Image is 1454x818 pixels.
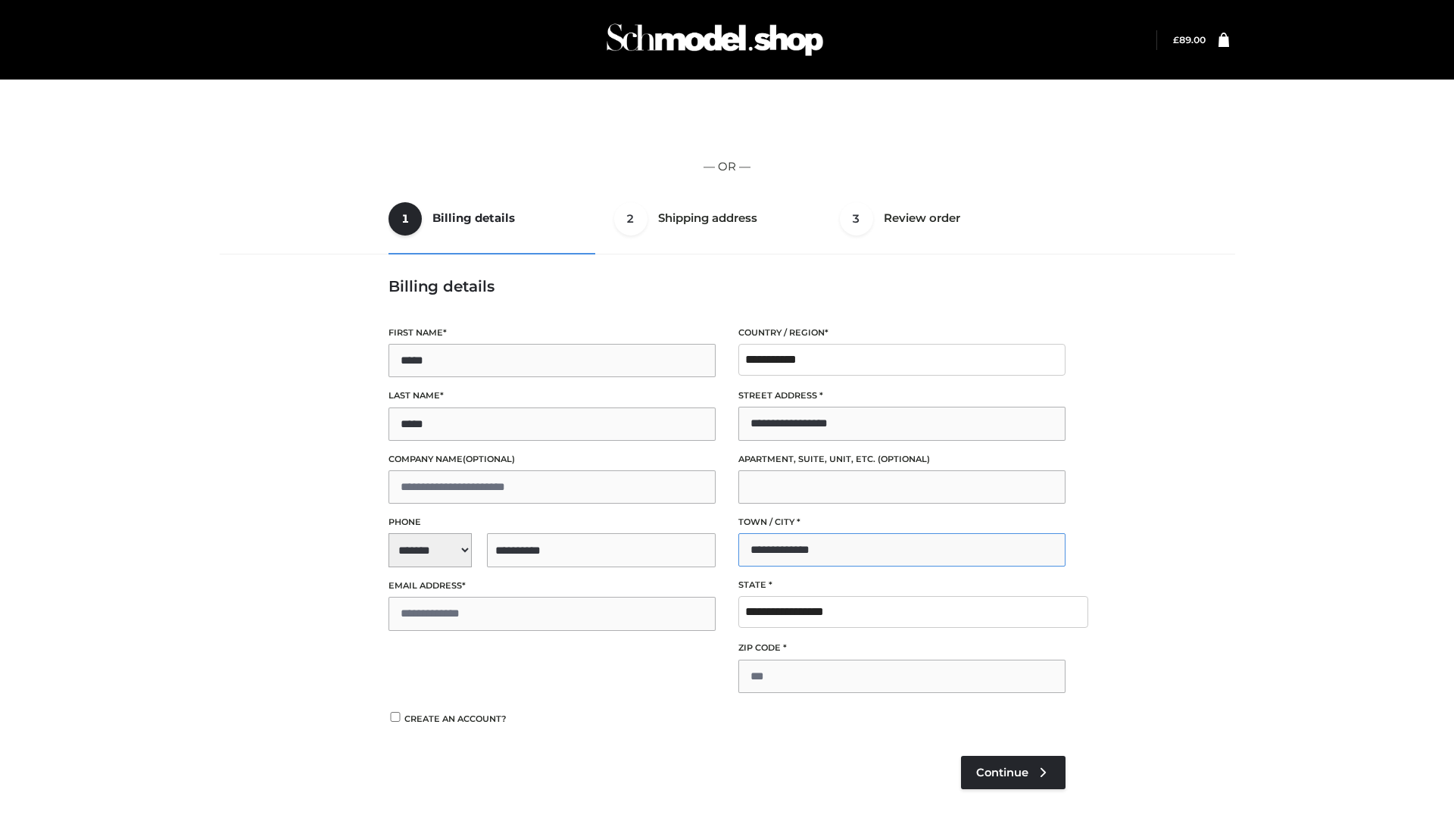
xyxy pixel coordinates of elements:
span: £ [1173,34,1179,45]
label: State [738,578,1066,592]
label: First name [388,326,716,340]
label: Email address [388,579,716,593]
a: Continue [961,756,1066,789]
h3: Billing details [388,277,1066,295]
label: Company name [388,452,716,467]
label: Phone [388,515,716,529]
img: Schmodel Admin 964 [601,10,828,70]
a: £89.00 [1173,34,1206,45]
label: Country / Region [738,326,1066,340]
span: (optional) [463,454,515,464]
bdi: 89.00 [1173,34,1206,45]
input: Create an account? [388,712,402,722]
label: Town / City [738,515,1066,529]
label: Street address [738,389,1066,403]
p: — OR — [225,157,1229,176]
span: (optional) [878,454,930,464]
label: Apartment, suite, unit, etc. [738,452,1066,467]
label: ZIP Code [738,641,1066,655]
span: Continue [976,766,1028,779]
iframe: Secure express checkout frame [222,100,1232,142]
label: Last name [388,389,716,403]
span: Create an account? [404,713,507,724]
